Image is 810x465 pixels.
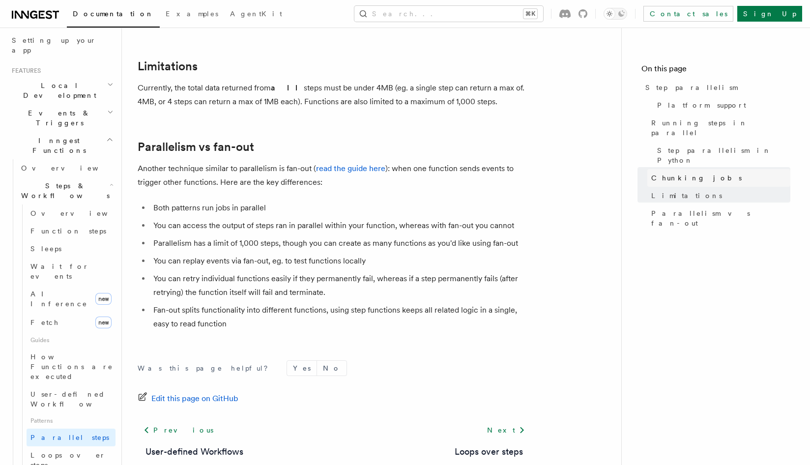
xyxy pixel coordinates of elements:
[27,348,116,385] a: How Functions are executed
[651,191,722,201] span: Limitations
[8,77,116,104] button: Local Development
[316,164,385,173] a: read the guide here
[150,303,531,331] li: Fan-out splits functionality into different functions, using step functions keeps all related log...
[30,209,132,217] span: Overview
[647,204,790,232] a: Parallelism vs fan-out
[641,79,790,96] a: Step parallelism
[150,201,531,215] li: Both patterns run jobs in parallel
[30,227,106,235] span: Function steps
[8,104,116,132] button: Events & Triggers
[643,6,733,22] a: Contact sales
[138,421,219,439] a: Previous
[287,361,317,376] button: Yes
[657,100,746,110] span: Platform support
[8,67,41,75] span: Features
[27,313,116,332] a: Fetchnew
[17,177,116,204] button: Steps & Workflows
[455,445,523,459] a: Loops over steps
[647,187,790,204] a: Limitations
[150,236,531,250] li: Parallelism has a limit of 1,000 steps, though you can create as many functions as you'd like usi...
[30,353,113,380] span: How Functions are executed
[653,142,790,169] a: Step parallelism in Python
[651,208,790,228] span: Parallelism vs fan-out
[645,83,737,92] span: Step parallelism
[8,136,106,155] span: Inngest Functions
[30,434,109,441] span: Parallel steps
[27,385,116,413] a: User-defined Workflows
[27,240,116,258] a: Sleeps
[138,81,531,109] p: Currently, the total data returned from steps must be under 4MB (eg. a single step can return a m...
[8,108,107,128] span: Events & Triggers
[30,262,89,280] span: Wait for events
[150,219,531,232] li: You can access the output of steps ran in parallel within your function, whereas with fan-out you...
[73,10,154,18] span: Documentation
[138,59,198,73] a: Limitations
[138,140,254,154] a: Parallelism vs fan-out
[30,319,59,326] span: Fetch
[481,421,531,439] a: Next
[30,290,87,308] span: AI Inference
[30,390,119,408] span: User-defined Workflows
[604,8,627,20] button: Toggle dark mode
[21,164,122,172] span: Overview
[150,272,531,299] li: You can retry individual functions easily if they permanently fail, whereas if a step permanently...
[230,10,282,18] span: AgentKit
[145,445,243,459] a: User-defined Workflows
[523,9,537,19] kbd: ⌘K
[8,31,116,59] a: Setting up your app
[8,132,116,159] button: Inngest Functions
[138,392,238,406] a: Edit this page on GitHub
[641,63,790,79] h4: On this page
[160,3,224,27] a: Examples
[653,96,790,114] a: Platform support
[95,293,112,305] span: new
[166,10,218,18] span: Examples
[354,6,543,22] button: Search...⌘K
[651,118,790,138] span: Running steps in parallel
[737,6,802,22] a: Sign Up
[8,81,107,100] span: Local Development
[27,332,116,348] span: Guides
[647,114,790,142] a: Running steps in parallel
[224,3,288,27] a: AgentKit
[138,363,275,373] p: Was this page helpful?
[647,169,790,187] a: Chunking jobs
[27,204,116,222] a: Overview
[27,222,116,240] a: Function steps
[317,361,347,376] button: No
[27,258,116,285] a: Wait for events
[138,162,531,189] p: Another technique similar to parallelism is fan-out ( ): when one function sends events to trigge...
[30,245,61,253] span: Sleeps
[150,254,531,268] li: You can replay events via fan-out, eg. to test functions locally
[12,36,96,54] span: Setting up your app
[657,145,790,165] span: Step parallelism in Python
[17,159,116,177] a: Overview
[271,83,304,92] strong: all
[27,429,116,446] a: Parallel steps
[67,3,160,28] a: Documentation
[27,285,116,313] a: AI Inferencenew
[27,413,116,429] span: Patterns
[151,392,238,406] span: Edit this page on GitHub
[17,181,110,201] span: Steps & Workflows
[651,173,742,183] span: Chunking jobs
[95,317,112,328] span: new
